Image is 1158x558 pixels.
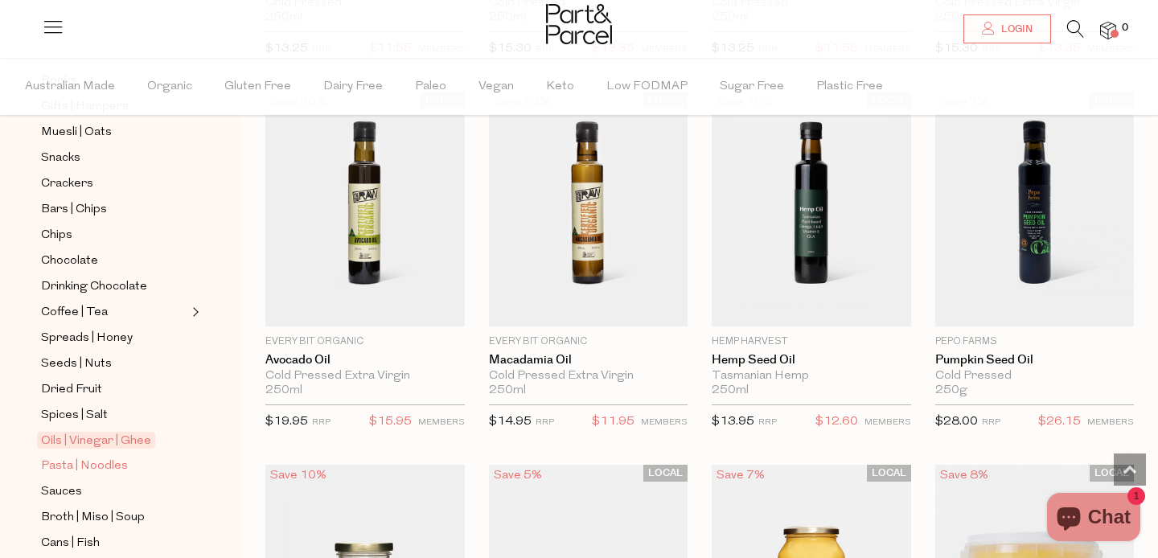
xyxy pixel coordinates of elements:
[41,277,187,297] a: Drinking Chocolate
[188,302,199,322] button: Expand/Collapse Coffee | Tea
[41,355,112,374] span: Seeds | Nuts
[935,384,967,398] span: 250g
[489,416,532,428] span: $14.95
[265,92,465,326] img: Avocado Oil
[935,92,1135,326] img: Pumpkin Seed Oil
[41,199,187,220] a: Bars | Chips
[41,251,187,271] a: Chocolate
[643,465,688,482] span: LOCAL
[41,303,108,322] span: Coffee | Tea
[265,416,308,428] span: $19.95
[546,4,612,44] img: Part&Parcel
[265,384,302,398] span: 250ml
[536,418,554,427] small: RRP
[712,92,911,326] img: Hemp Seed Oil
[265,334,465,349] p: Every Bit Organic
[935,465,993,486] div: Save 8%
[41,508,145,527] span: Broth | Miso | Soup
[41,380,187,400] a: Dried Fruit
[935,353,1135,367] a: Pumpkin Seed Oil
[935,369,1135,384] div: Cold Pressed
[1118,21,1132,35] span: 0
[867,465,911,482] span: LOCAL
[224,59,291,115] span: Gluten Free
[41,123,112,142] span: Muesli | Oats
[758,418,777,427] small: RRP
[41,252,98,271] span: Chocolate
[41,533,187,553] a: Cans | Fish
[41,507,187,527] a: Broth | Miso | Soup
[935,334,1135,349] p: Pepo Farms
[41,302,187,322] a: Coffee | Tea
[265,369,465,384] div: Cold Pressed Extra Virgin
[982,418,1000,427] small: RRP
[489,353,688,367] a: Macadamia Oil
[41,148,187,168] a: Snacks
[37,432,155,449] span: Oils | Vinegar | Ghee
[41,534,100,553] span: Cans | Fish
[712,334,911,349] p: Hemp Harvest
[1038,412,1081,433] span: $26.15
[1042,493,1145,545] inbox-online-store-chat: Shopify online store chat
[864,418,911,427] small: MEMBERS
[41,200,107,220] span: Bars | Chips
[418,418,465,427] small: MEMBERS
[41,122,187,142] a: Muesli | Oats
[41,328,187,348] a: Spreads | Honey
[323,59,383,115] span: Dairy Free
[369,412,412,433] span: $15.95
[606,59,688,115] span: Low FODMAP
[489,384,526,398] span: 250ml
[312,418,331,427] small: RRP
[1087,418,1134,427] small: MEMBERS
[712,416,754,428] span: $13.95
[265,353,465,367] a: Avocado Oil
[712,353,911,367] a: Hemp Seed Oil
[41,329,133,348] span: Spreads | Honey
[41,482,187,502] a: Sauces
[712,369,911,384] div: Tasmanian Hemp
[41,354,187,374] a: Seeds | Nuts
[41,226,72,245] span: Chips
[41,380,102,400] span: Dried Fruit
[997,23,1033,36] span: Login
[41,405,187,425] a: Spices | Salt
[641,418,688,427] small: MEMBERS
[489,92,688,326] img: Macadamia Oil
[41,174,93,194] span: Crackers
[1100,22,1116,39] a: 0
[546,59,574,115] span: Keto
[415,59,446,115] span: Paleo
[816,59,883,115] span: Plastic Free
[265,465,331,486] div: Save 10%
[712,384,749,398] span: 250ml
[478,59,514,115] span: Vegan
[25,59,115,115] span: Australian Made
[489,369,688,384] div: Cold Pressed Extra Virgin
[935,416,978,428] span: $28.00
[720,59,784,115] span: Sugar Free
[712,465,770,486] div: Save 7%
[41,225,187,245] a: Chips
[489,334,688,349] p: Every Bit Organic
[41,482,82,502] span: Sauces
[815,412,858,433] span: $12.60
[592,412,634,433] span: $11.95
[41,277,147,297] span: Drinking Chocolate
[41,406,108,425] span: Spices | Salt
[41,149,80,168] span: Snacks
[489,465,547,486] div: Save 5%
[41,457,128,476] span: Pasta | Noodles
[41,456,187,476] a: Pasta | Noodles
[41,431,187,450] a: Oils | Vinegar | Ghee
[963,14,1051,43] a: Login
[1090,465,1134,482] span: LOCAL
[41,174,187,194] a: Crackers
[147,59,192,115] span: Organic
